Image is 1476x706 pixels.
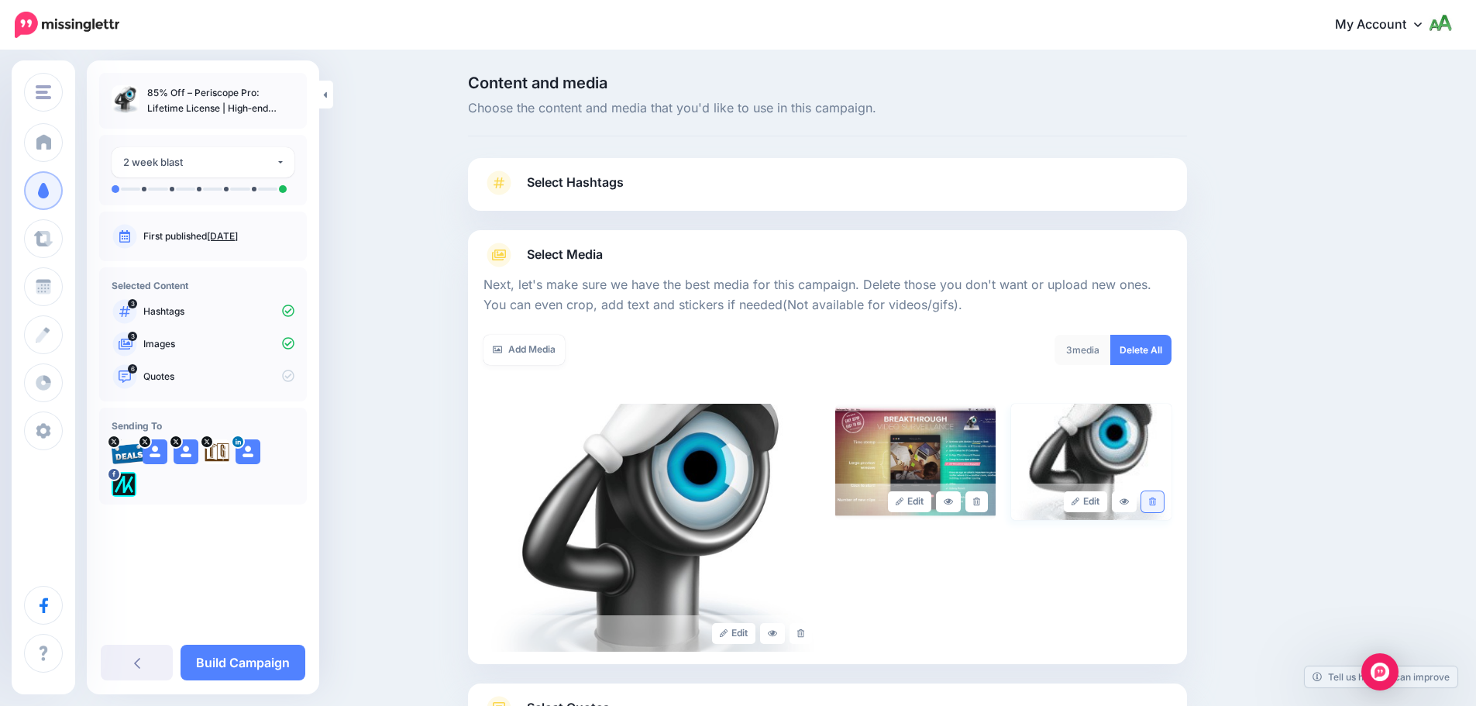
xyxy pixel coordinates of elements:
img: 322ff45fc96a9068a3426cebe2012aca_large.jpg [483,404,820,652]
img: 56df149537b1880e456029ef8a90bc6f_large.jpg [1011,404,1172,520]
p: Quotes [143,370,294,384]
li: A post will be sent on day 14 [279,185,287,193]
img: user_default_image.png [236,439,260,464]
img: menu.png [36,85,51,99]
li: A post will be sent on day 1 [142,187,146,191]
a: Add Media [483,335,565,365]
p: First published [143,229,294,243]
p: Hashtags [143,305,294,319]
span: 3 [1066,344,1072,356]
a: Edit [888,491,932,512]
li: A post will be sent on day 10 [252,187,256,191]
div: 2 week blast [123,153,276,171]
span: Select Hashtags [527,172,624,193]
li: A post will be sent on day 5 [197,187,201,191]
span: Select Media [527,244,603,265]
span: 6 [128,364,137,374]
img: agK0rCH6-27705.jpg [205,439,229,464]
a: My Account [1319,6,1453,44]
img: 95cf0fca748e57b5e67bba0a1d8b2b21-27699.png [112,439,146,464]
a: Select Media [483,243,1172,267]
a: Delete All [1110,335,1172,365]
span: 3 [128,332,137,341]
a: Edit [712,623,756,644]
a: [DATE] [207,230,238,242]
span: 3 [128,299,137,308]
img: user_default_image.png [174,439,198,464]
a: Tell us how we can improve [1305,666,1457,687]
img: Missinglettr [15,12,119,38]
div: Open Intercom Messenger [1361,653,1399,691]
div: Select Media [483,267,1172,652]
img: 300371053_782866562685722_1733786435366177641_n-bsa128417.png [112,472,136,497]
li: A post will be sent on day 7 [224,187,229,191]
p: Next, let's make sure we have the best media for this campaign. Delete those you don't want or up... [483,275,1172,315]
img: user_default_image.png [143,439,167,464]
li: A post will be sent on day 0 [112,185,119,193]
button: 2 week blast [112,147,294,177]
img: 322ff45fc96a9068a3426cebe2012aca_thumb.jpg [112,85,139,113]
li: A post will be sent on day 2 [170,187,174,191]
div: media [1055,335,1111,365]
h4: Selected Content [112,280,294,291]
p: Images [143,337,294,351]
p: 85% Off – Periscope Pro: Lifetime License | High‑end Video Surveillance App – for Mac [147,85,294,116]
img: f4851b04a9b736a528a876d3b215662c_large.jpg [835,404,996,520]
a: Select Hashtags [483,170,1172,211]
h4: Sending To [112,420,294,432]
span: Choose the content and media that you'd like to use in this campaign. [468,98,1187,119]
a: Edit [1064,491,1108,512]
span: Content and media [468,75,1187,91]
